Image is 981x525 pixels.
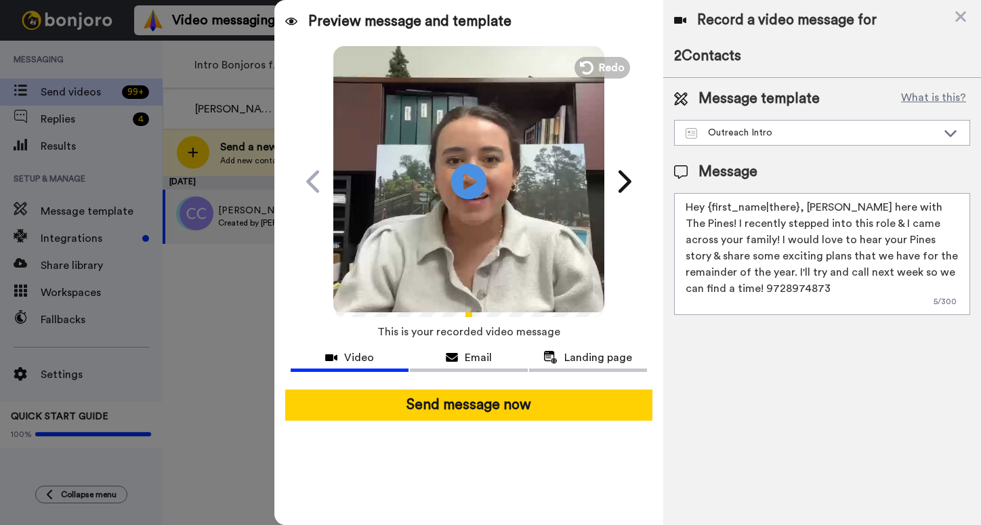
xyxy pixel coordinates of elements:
[897,89,970,109] button: What is this?
[698,162,757,182] span: Message
[344,350,374,366] span: Video
[686,126,937,140] div: Outreach Intro
[465,350,492,366] span: Email
[377,317,560,347] span: This is your recorded video message
[564,350,632,366] span: Landing page
[285,390,652,421] button: Send message now
[674,193,970,315] textarea: Hey {first_name|there}, [PERSON_NAME] here with The Pines! I recently stepped into this role & I ...
[686,128,697,139] img: Message-temps.svg
[698,89,820,109] span: Message template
